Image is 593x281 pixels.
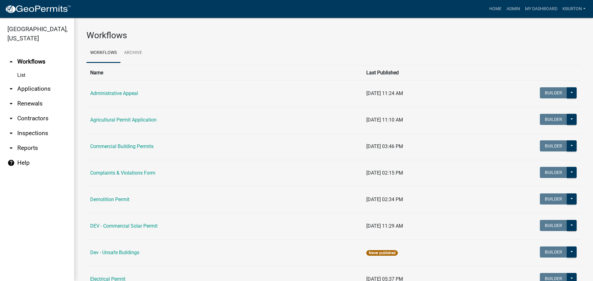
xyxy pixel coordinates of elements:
[90,170,155,176] a: Complaints & Violations Form
[366,90,403,96] span: [DATE] 11:24 AM
[366,223,403,229] span: [DATE] 11:29 AM
[523,3,560,15] a: My Dashboard
[366,196,403,202] span: [DATE] 02:34 PM
[560,3,588,15] a: kburton
[366,250,397,256] span: Never published
[540,114,567,125] button: Builder
[7,130,15,137] i: arrow_drop_down
[90,90,138,96] a: Administrative Appeal
[540,167,567,178] button: Builder
[86,43,120,63] a: Workflows
[90,143,154,149] a: Commercial Building Permits
[540,246,567,258] button: Builder
[366,143,403,149] span: [DATE] 03:46 PM
[7,144,15,152] i: arrow_drop_down
[90,196,129,202] a: Demolition Permit
[90,117,157,123] a: Agricultural Permit Application
[86,65,363,80] th: Name
[504,3,523,15] a: Admin
[7,100,15,107] i: arrow_drop_down
[540,140,567,151] button: Builder
[7,115,15,122] i: arrow_drop_down
[7,85,15,93] i: arrow_drop_down
[540,87,567,98] button: Builder
[7,159,15,167] i: help
[363,65,471,80] th: Last Published
[90,223,158,229] a: DEV - Commercial Solar Permit
[86,30,581,41] h3: Workflows
[366,117,403,123] span: [DATE] 11:10 AM
[90,250,139,255] a: Dev - Unsafe Buildings
[540,193,567,205] button: Builder
[7,58,15,65] i: arrow_drop_up
[540,220,567,231] button: Builder
[120,43,146,63] a: Archive
[366,170,403,176] span: [DATE] 02:15 PM
[487,3,504,15] a: Home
